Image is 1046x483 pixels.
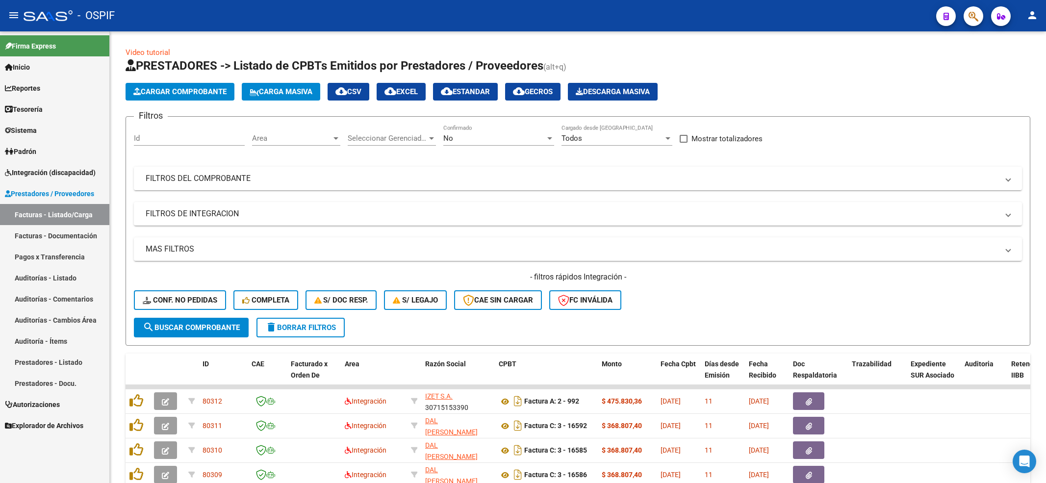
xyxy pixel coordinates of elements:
[5,41,56,51] span: Firma Express
[911,360,954,379] span: Expediente SUR Asociado
[443,134,453,143] span: No
[513,87,553,96] span: Gecros
[568,83,658,101] app-download-masive: Descarga masiva de comprobantes (adjuntos)
[393,296,438,305] span: S/ legajo
[793,360,837,379] span: Doc Respaldatoria
[495,354,598,397] datatable-header-cell: CPBT
[250,87,312,96] span: Carga Masiva
[203,446,222,454] span: 80310
[568,83,658,101] button: Descarga Masiva
[907,354,961,397] datatable-header-cell: Expediente SUR Asociado
[126,83,234,101] button: Cargar Comprobante
[511,393,524,409] i: Descargar documento
[146,173,998,184] mat-panel-title: FILTROS DEL COMPROBANTE
[965,360,994,368] span: Auditoria
[421,354,495,397] datatable-header-cell: Razón Social
[961,354,1007,397] datatable-header-cell: Auditoria
[345,422,386,430] span: Integración
[384,87,418,96] span: EXCEL
[252,134,332,143] span: Area
[705,446,713,454] span: 11
[441,87,490,96] span: Estandar
[384,85,396,97] mat-icon: cloud_download
[345,471,386,479] span: Integración
[345,397,386,405] span: Integración
[146,244,998,254] mat-panel-title: MAS FILTROS
[265,323,336,332] span: Borrar Filtros
[5,146,36,157] span: Padrón
[345,360,359,368] span: Area
[5,399,60,410] span: Autorizaciones
[134,167,1022,190] mat-expansion-panel-header: FILTROS DEL COMPROBANTE
[549,290,621,310] button: FC Inválida
[749,446,769,454] span: [DATE]
[199,354,248,397] datatable-header-cell: ID
[463,296,533,305] span: CAE SIN CARGAR
[248,354,287,397] datatable-header-cell: CAE
[203,471,222,479] span: 80309
[134,109,168,123] h3: Filtros
[511,467,524,483] i: Descargar documento
[134,237,1022,261] mat-expansion-panel-header: MAS FILTROS
[661,422,681,430] span: [DATE]
[749,397,769,405] span: [DATE]
[5,125,37,136] span: Sistema
[602,360,622,368] span: Monto
[203,397,222,405] span: 80312
[425,440,491,460] div: 23046436164
[576,87,650,96] span: Descarga Masiva
[425,417,478,436] span: DAL [PERSON_NAME]
[561,134,582,143] span: Todos
[134,202,1022,226] mat-expansion-panel-header: FILTROS DE INTEGRACION
[513,85,525,97] mat-icon: cloud_download
[5,420,83,431] span: Explorador de Archivos
[433,83,498,101] button: Estandar
[265,321,277,333] mat-icon: delete
[602,422,642,430] strong: $ 368.807,40
[425,415,491,436] div: 23046436164
[143,323,240,332] span: Buscar Comprobante
[345,446,386,454] span: Integración
[657,354,701,397] datatable-header-cell: Fecha Cpbt
[425,392,453,400] span: IZET S.A.
[441,85,453,97] mat-icon: cloud_download
[749,422,769,430] span: [DATE]
[1011,360,1043,379] span: Retencion IIBB
[77,5,115,26] span: - OSPIF
[745,354,789,397] datatable-header-cell: Fecha Recibido
[242,296,289,305] span: Completa
[705,397,713,405] span: 11
[335,87,361,96] span: CSV
[602,446,642,454] strong: $ 368.807,40
[233,290,298,310] button: Completa
[425,441,478,460] span: DAL [PERSON_NAME]
[602,397,642,405] strong: $ 475.830,36
[524,471,587,479] strong: Factura C: 3 - 16586
[133,87,227,96] span: Cargar Comprobante
[348,134,427,143] span: Seleccionar Gerenciador
[701,354,745,397] datatable-header-cell: Días desde Emisión
[425,391,491,411] div: 30715153390
[328,83,369,101] button: CSV
[5,188,94,199] span: Prestadores / Proveedores
[499,360,516,368] span: CPBT
[134,272,1022,282] h4: - filtros rápidos Integración -
[524,422,587,430] strong: Factura C: 3 - 16592
[1013,450,1036,473] div: Open Intercom Messenger
[203,360,209,368] span: ID
[505,83,561,101] button: Gecros
[511,418,524,433] i: Descargar documento
[287,354,341,397] datatable-header-cell: Facturado x Orden De
[5,167,96,178] span: Integración (discapacidad)
[524,398,579,406] strong: Factura A: 2 - 992
[705,422,713,430] span: 11
[425,360,466,368] span: Razón Social
[143,296,217,305] span: Conf. no pedidas
[134,290,226,310] button: Conf. no pedidas
[5,104,43,115] span: Tesorería
[1026,9,1038,21] mat-icon: person
[8,9,20,21] mat-icon: menu
[598,354,657,397] datatable-header-cell: Monto
[705,471,713,479] span: 11
[252,360,264,368] span: CAE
